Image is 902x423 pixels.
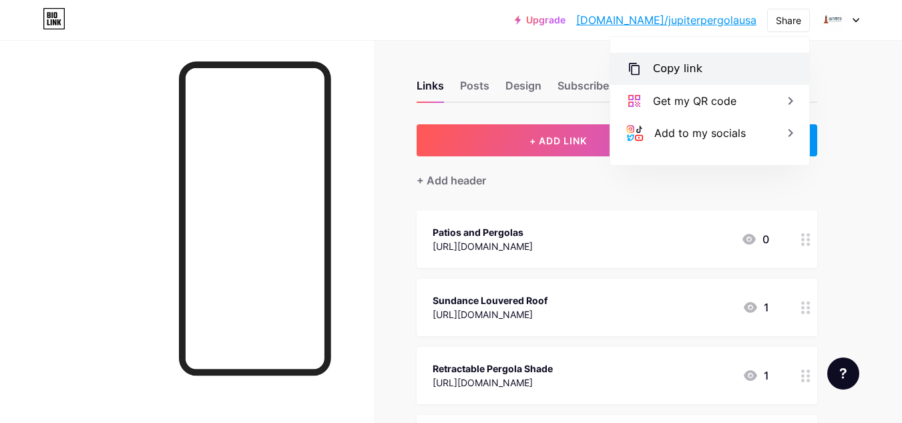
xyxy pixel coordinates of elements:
[557,78,619,102] div: Subscribers
[515,15,566,25] a: Upgrade
[505,78,541,102] div: Design
[433,225,533,239] div: Patios and Pergolas
[433,362,553,376] div: Retractable Pergola Shade
[433,293,547,307] div: Sundance Louvered Roof
[417,172,486,188] div: + Add header
[433,376,553,390] div: [URL][DOMAIN_NAME]
[433,239,533,253] div: [URL][DOMAIN_NAME]
[433,307,547,321] div: [URL][DOMAIN_NAME]
[417,124,700,156] button: + ADD LINK
[576,12,756,28] a: [DOMAIN_NAME]/jupiterpergolausa
[653,61,702,77] div: Copy link
[742,368,769,384] div: 1
[529,135,587,146] span: + ADD LINK
[653,93,736,109] div: Get my QR code
[741,231,769,247] div: 0
[460,78,489,102] div: Posts
[654,125,746,141] div: Add to my socials
[742,299,769,315] div: 1
[417,78,444,102] div: Links
[776,13,801,27] div: Share
[820,7,845,33] img: jupiterpergolausa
